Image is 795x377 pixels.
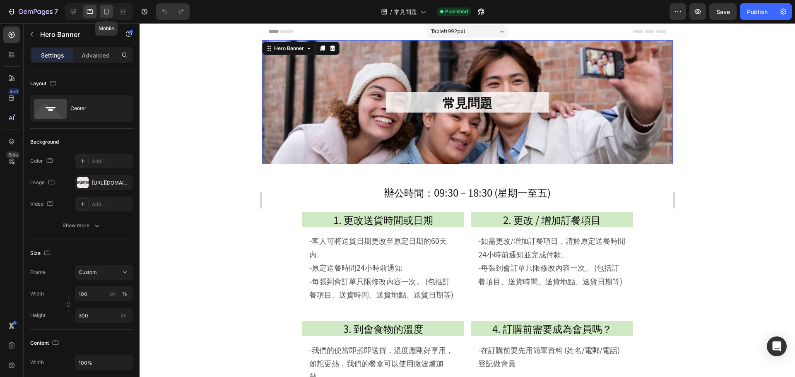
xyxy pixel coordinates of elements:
div: 450 [8,88,20,95]
div: Center [70,99,121,118]
p: Hero Banner [40,29,111,39]
span: px [120,312,126,318]
div: Open Intercom Messenger [767,336,787,356]
iframe: Design area [262,23,673,377]
div: % [122,290,127,298]
button: Save [709,3,737,20]
input: Auto [75,355,132,370]
div: Add... [92,158,131,165]
button: Show more [30,218,133,233]
label: Height [30,312,46,319]
div: Background [30,138,59,146]
p: 7 [54,7,58,17]
span: Save [716,8,730,15]
input: px% [75,286,133,301]
button: Publish [740,3,775,20]
button: Custom [75,265,133,280]
label: Frame [30,269,46,276]
p: Settings [41,51,64,60]
label: Width [30,290,44,298]
div: Add... [92,201,131,208]
div: Publish [747,7,768,16]
div: [URL][DOMAIN_NAME] [92,179,131,187]
span: Custom [79,269,97,276]
h2: 4. 訂購前需要成為會員嗎？ [209,298,371,312]
span: Published [445,8,468,15]
div: Undo/Redo [156,3,190,20]
div: Beta [6,151,20,158]
div: px [110,290,116,298]
span: / [390,7,392,16]
p: Advanced [82,51,110,60]
button: % [108,289,118,299]
span: 常見問題 [394,7,417,16]
div: Content [30,338,60,349]
button: px [120,289,130,299]
div: Show more [63,221,101,230]
p: -我們的便當即煮即送貨，溫度應剛好享用，如想更熱，我們的餐盒可以使用微波爐加熱。 [47,320,195,360]
button: 7 [3,3,62,20]
input: px [75,308,133,323]
div: Image [30,177,56,188]
div: Color [30,156,55,167]
div: Size [30,248,52,259]
div: Video [30,199,55,210]
div: Width [30,359,44,366]
p: -在訂購前要先用簡單資料 (姓名/電郵/電話) 登記做會員 [216,320,364,347]
div: Layout [30,78,58,89]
